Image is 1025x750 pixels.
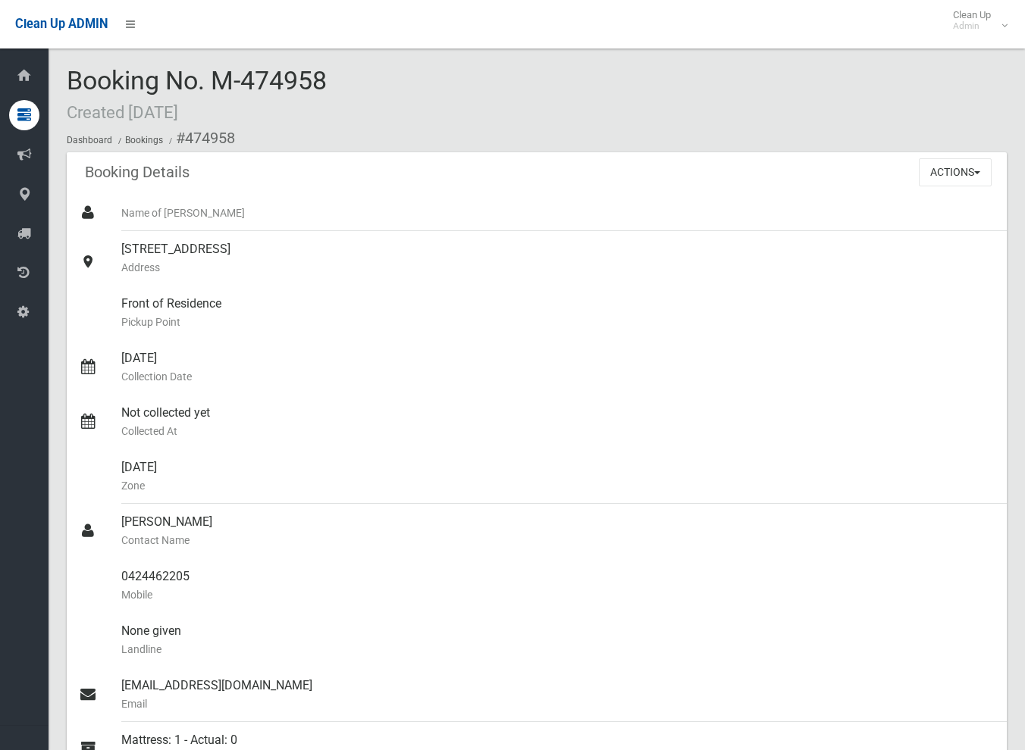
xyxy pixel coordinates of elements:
[121,395,995,449] div: Not collected yet
[121,667,995,722] div: [EMAIL_ADDRESS][DOMAIN_NAME]
[121,258,995,277] small: Address
[121,231,995,286] div: [STREET_ADDRESS]
[121,340,995,395] div: [DATE]
[121,477,995,495] small: Zone
[121,449,995,504] div: [DATE]
[121,695,995,713] small: Email
[67,135,112,145] a: Dashboard
[125,135,163,145] a: Bookings
[121,204,995,222] small: Name of [PERSON_NAME]
[121,504,995,558] div: [PERSON_NAME]
[953,20,991,32] small: Admin
[919,158,992,186] button: Actions
[67,65,327,124] span: Booking No. M-474958
[121,531,995,549] small: Contact Name
[121,422,995,440] small: Collected At
[945,9,1006,32] span: Clean Up
[165,124,235,152] li: #474958
[121,586,995,604] small: Mobile
[67,158,208,187] header: Booking Details
[67,667,1007,722] a: [EMAIL_ADDRESS][DOMAIN_NAME]Email
[121,286,995,340] div: Front of Residence
[121,367,995,386] small: Collection Date
[67,102,178,122] small: Created [DATE]
[121,613,995,667] div: None given
[121,313,995,331] small: Pickup Point
[15,17,108,31] span: Clean Up ADMIN
[121,558,995,613] div: 0424462205
[121,640,995,658] small: Landline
